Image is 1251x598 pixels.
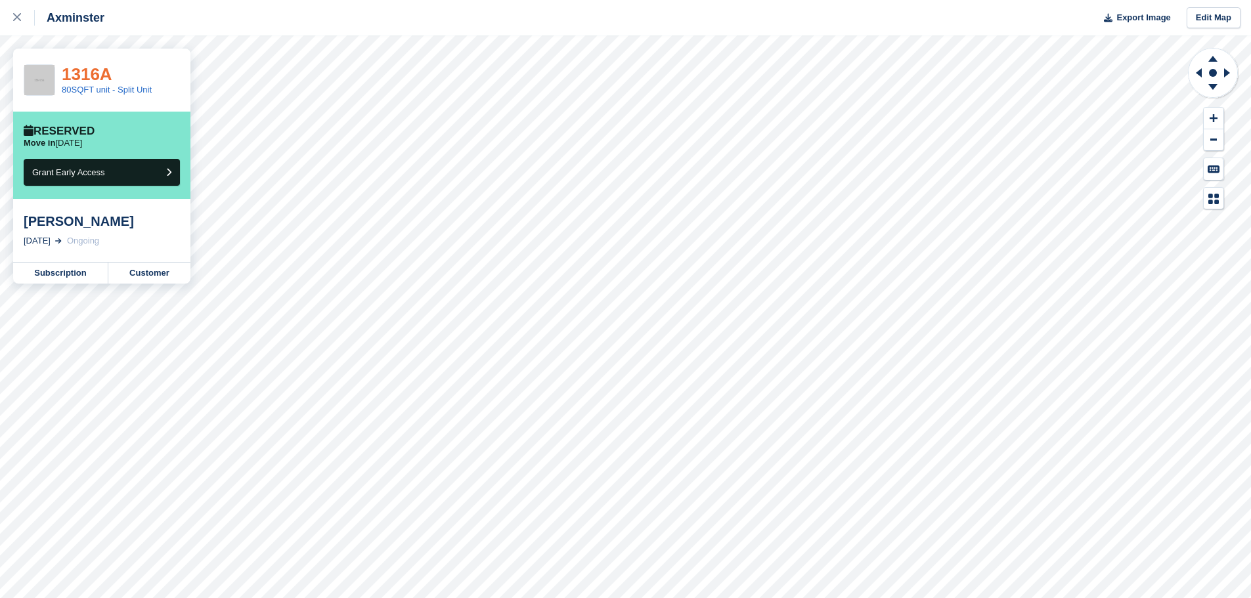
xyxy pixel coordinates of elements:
[24,138,55,148] span: Move in
[24,138,82,148] p: [DATE]
[35,10,104,26] div: Axminster
[32,167,105,177] span: Grant Early Access
[55,238,62,244] img: arrow-right-light-icn-cde0832a797a2874e46488d9cf13f60e5c3a73dbe684e267c42b8395dfbc2abf.svg
[108,263,190,284] a: Customer
[1187,7,1240,29] a: Edit Map
[1116,11,1170,24] span: Export Image
[62,64,112,84] a: 1316A
[1204,158,1223,180] button: Keyboard Shortcuts
[13,263,108,284] a: Subscription
[24,125,95,138] div: Reserved
[24,65,55,95] img: 256x256-placeholder-a091544baa16b46aadf0b611073c37e8ed6a367829ab441c3b0103e7cf8a5b1b.png
[24,213,180,229] div: [PERSON_NAME]
[67,234,99,247] div: Ongoing
[24,234,51,247] div: [DATE]
[24,159,180,186] button: Grant Early Access
[1204,188,1223,209] button: Map Legend
[1204,108,1223,129] button: Zoom In
[62,85,152,95] a: 80SQFT unit - Split Unit
[1204,129,1223,151] button: Zoom Out
[1096,7,1171,29] button: Export Image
